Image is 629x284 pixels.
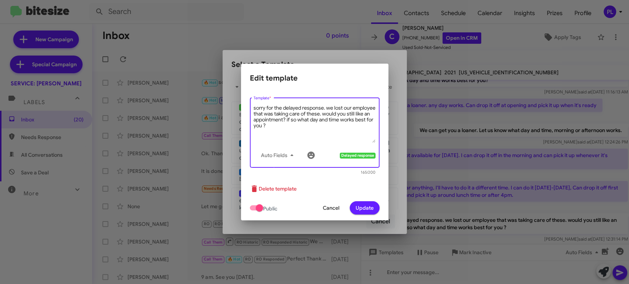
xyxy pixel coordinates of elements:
[356,201,374,214] span: Update
[340,153,375,159] span: Delayed response
[250,203,277,212] span: Public
[261,149,296,162] span: Auto Fields
[255,149,302,162] button: Auto Fields
[317,201,345,214] button: Cancel
[250,182,303,195] button: Delete template
[323,201,339,214] span: Cancel
[250,72,380,84] h2: Edit template
[361,170,375,175] mat-hint: 165/200
[350,201,380,214] button: Update
[250,182,297,195] span: Delete template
